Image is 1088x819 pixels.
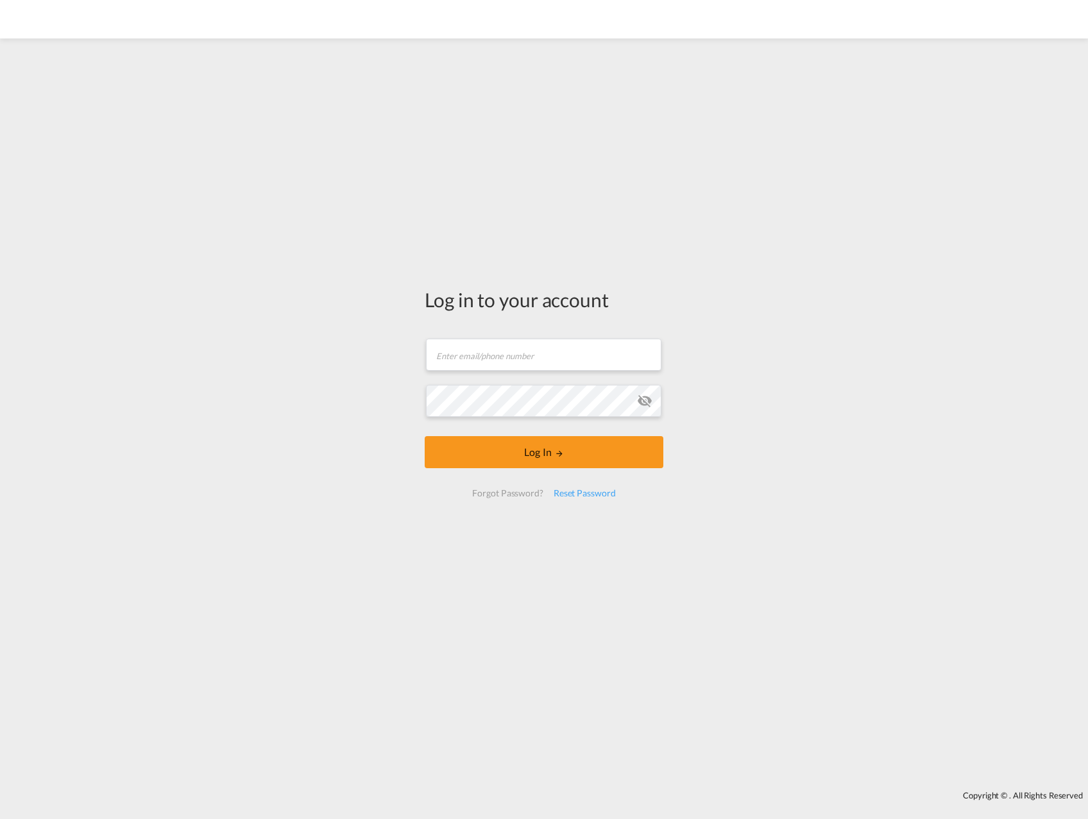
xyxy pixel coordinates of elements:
input: Enter email/phone number [426,339,661,371]
md-icon: icon-eye-off [637,393,652,409]
div: Forgot Password? [467,482,548,505]
button: LOGIN [425,436,663,468]
div: Log in to your account [425,286,663,313]
div: Reset Password [548,482,621,505]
